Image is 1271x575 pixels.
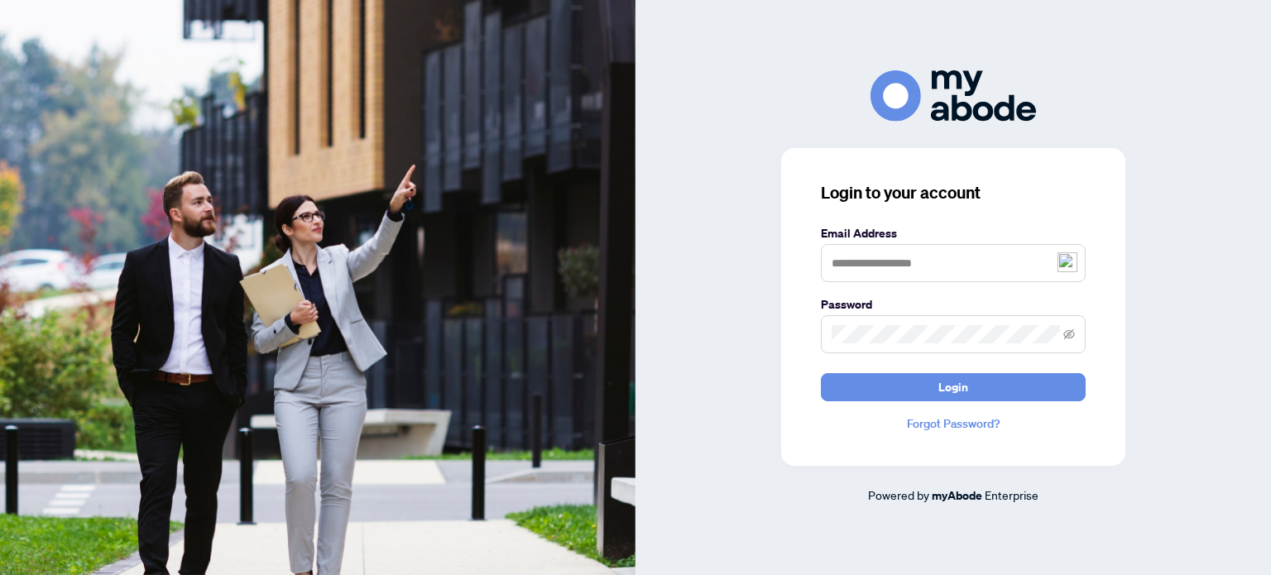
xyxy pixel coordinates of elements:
[938,374,968,400] span: Login
[821,373,1086,401] button: Login
[868,487,929,502] span: Powered by
[821,295,1086,314] label: Password
[821,224,1086,242] label: Email Address
[871,70,1036,121] img: ma-logo
[821,181,1086,204] h3: Login to your account
[1040,328,1053,341] img: npw-badge-icon-locked.svg
[1063,328,1075,340] span: eye-invisible
[821,414,1086,433] a: Forgot Password?
[932,486,982,505] a: myAbode
[985,487,1038,502] span: Enterprise
[1058,252,1077,272] img: npw-badge-icon-locked.svg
